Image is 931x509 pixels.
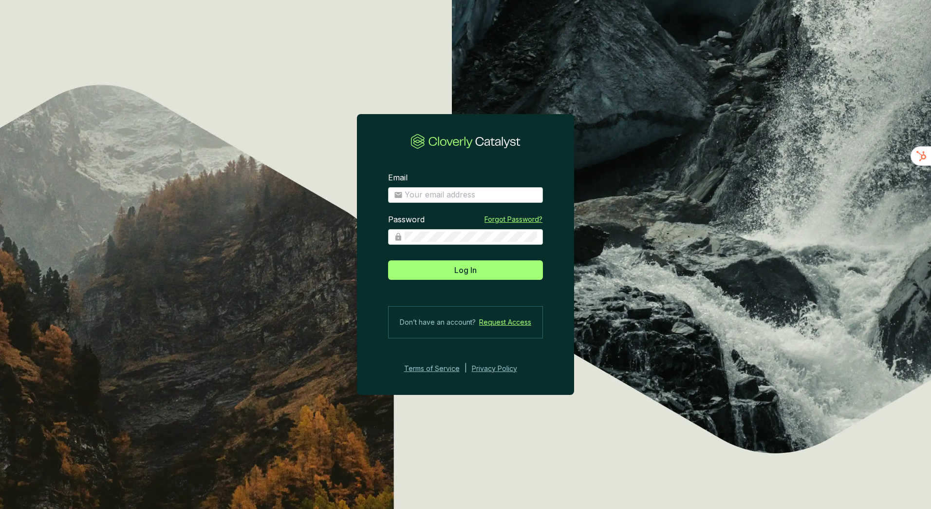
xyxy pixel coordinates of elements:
[465,363,467,374] div: |
[454,264,477,276] span: Log In
[405,190,537,200] input: Email
[400,316,476,328] span: Don’t have an account?
[388,260,543,280] button: Log In
[484,215,542,224] a: Forgot Password?
[479,316,531,328] a: Request Access
[388,173,408,183] label: Email
[472,363,530,374] a: Privacy Policy
[388,215,425,225] label: Password
[401,363,460,374] a: Terms of Service
[405,232,537,242] input: Password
